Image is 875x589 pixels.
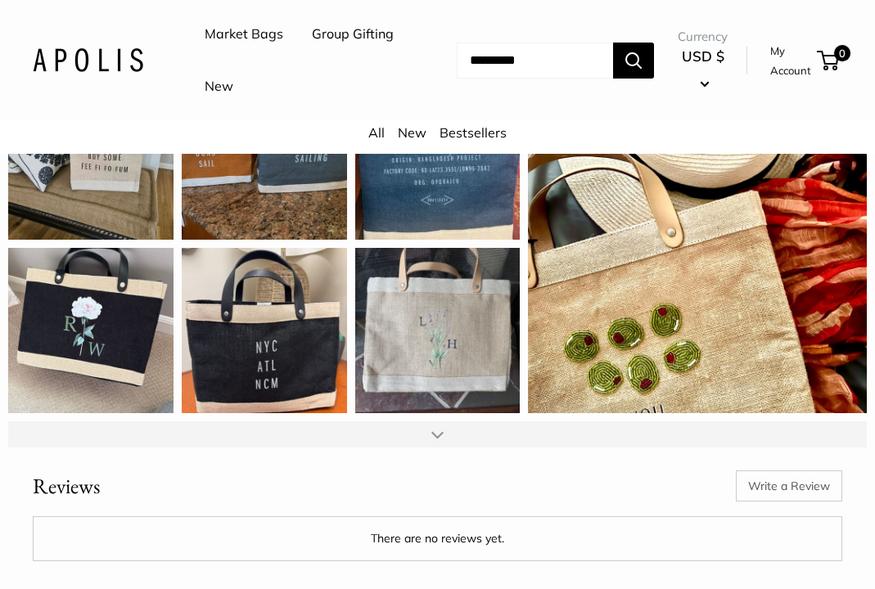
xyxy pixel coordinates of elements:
span: 0 [834,45,850,61]
a: New [205,74,233,99]
input: Search... [457,43,613,79]
a: All [368,124,385,141]
button: USD $ [678,43,728,96]
img: Apolis [33,48,143,72]
button: Search [613,43,654,79]
a: 0 [819,51,839,70]
a: Group Gifting [312,22,394,47]
span: Currency [678,25,728,48]
a: Market Bags [205,22,283,47]
a: My Account [770,41,811,81]
a: New [398,124,426,141]
p: There are no reviews yet. [45,528,830,549]
span: USD $ [682,47,724,65]
a: Write a Review [736,470,842,501]
a: Bestsellers [440,124,507,141]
